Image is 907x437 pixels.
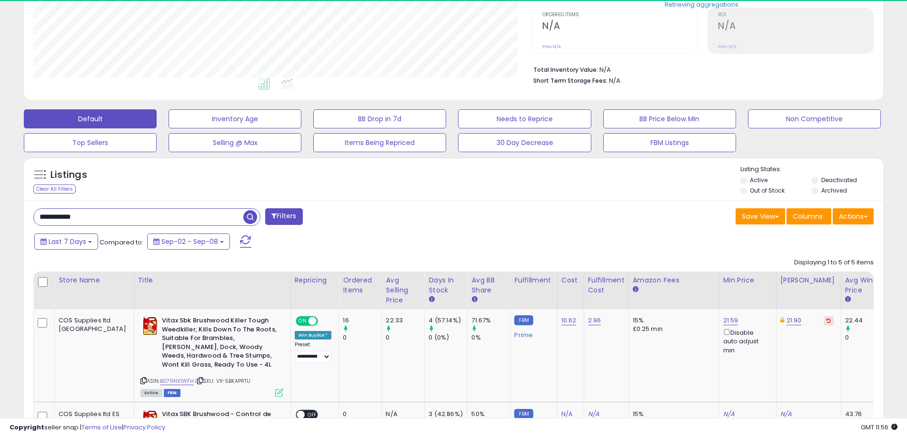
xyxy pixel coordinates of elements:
div: 22.33 [386,316,424,325]
div: 16 [343,316,381,325]
div: Ordered Items [343,275,378,295]
button: Default [24,109,157,128]
button: Inventory Age [169,109,301,128]
div: Fulfillment [514,275,553,285]
div: Avg BB Share [471,275,506,295]
b: Vitax Sbk Brushwood Killer Tough Weedkiller, Kills Down To The Roots, Suitable For Brambles, [PER... [162,316,278,371]
label: Active [750,176,767,184]
button: Non Competitive [748,109,881,128]
button: Items Being Repriced [313,133,446,152]
span: Compared to: [100,238,143,247]
div: 0% [471,333,510,342]
label: Deactivated [821,176,857,184]
button: Columns [787,208,831,224]
button: Last 7 Days [34,233,98,250]
button: BB Drop in 7d [313,109,446,128]
button: Actions [833,208,874,224]
div: 0 [343,333,381,342]
small: Days In Stock. [429,295,434,304]
span: All listings currently available for purchase on Amazon [140,389,162,397]
a: Terms of Use [81,423,122,432]
span: Columns [793,212,823,221]
button: Top Sellers [24,133,157,152]
div: Amazon Fees [633,275,715,285]
div: ASIN: [140,316,283,396]
h5: Listings [50,168,87,182]
span: 2025-09-16 11:56 GMT [861,423,897,432]
label: Archived [821,186,847,194]
div: Preset: [295,341,332,363]
button: Sep-02 - Sep-08 [147,233,230,250]
span: | SKU: VX-5BKAPRTU [195,377,250,385]
div: Fulfillment Cost [588,275,625,295]
button: 30 Day Decrease [458,133,591,152]
div: £0.25 min [633,325,712,333]
small: Avg BB Share. [471,295,477,304]
div: 4 (57.14%) [429,316,467,325]
div: Cost [561,275,580,285]
div: [PERSON_NAME] [780,275,837,285]
div: Clear All Filters [33,185,76,194]
div: seller snap | | [10,423,165,432]
div: Store Name [59,275,130,285]
div: Displaying 1 to 5 of 5 items [794,258,874,267]
span: ON [297,317,309,325]
button: FBM Listings [603,133,736,152]
button: Filters [265,208,302,225]
p: Listing States: [740,165,883,174]
div: Avg Win Price [845,275,880,295]
div: Min Price [723,275,772,285]
div: 22.44 [845,316,884,325]
label: Out of Stock [750,186,785,194]
button: BB Price Below Min [603,109,736,128]
div: 71.67% [471,316,510,325]
img: 51kgzitLKlL._SL40_.jpg [140,316,159,335]
div: 0 [386,333,424,342]
div: COS Supplies ltd [GEOGRAPHIC_DATA] [59,316,127,333]
a: Privacy Policy [123,423,165,432]
div: Prime [514,328,549,339]
span: FBM [164,389,181,397]
span: OFF [316,317,331,325]
div: 0 (0%) [429,333,467,342]
a: 2.96 [588,316,601,325]
a: B079NX1WFH [160,377,194,385]
button: Needs to Reprice [458,109,591,128]
span: Last 7 Days [49,237,86,246]
div: 0 [845,333,884,342]
div: Disable auto adjust min [723,327,769,355]
small: Avg Win Price. [845,295,851,304]
div: Avg Selling Price [386,275,420,305]
div: Win BuyBox * [295,331,332,340]
div: 15% [633,316,712,325]
button: Selling @ Max [169,133,301,152]
small: FBM [514,315,533,325]
div: Days In Stock [429,275,463,295]
a: 21.59 [723,316,738,325]
a: 21.90 [787,316,802,325]
div: Repricing [295,275,335,285]
button: Save View [736,208,785,224]
a: 10.62 [561,316,577,325]
small: Amazon Fees. [633,285,638,294]
strong: Copyright [10,423,44,432]
span: Sep-02 - Sep-08 [161,237,218,246]
div: Title [138,275,287,285]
